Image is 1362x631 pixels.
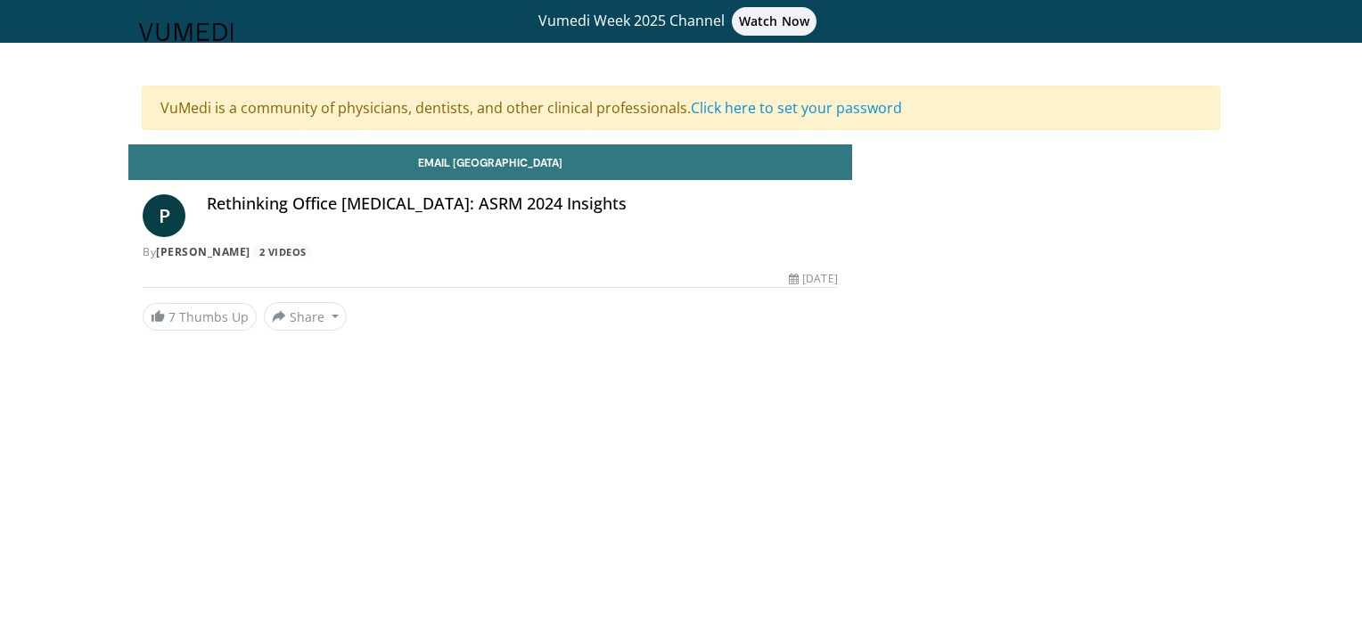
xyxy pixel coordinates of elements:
[253,244,312,259] a: 2 Videos
[143,244,838,260] div: By
[128,144,852,180] a: Email [GEOGRAPHIC_DATA]
[264,302,347,331] button: Share
[143,303,257,331] a: 7 Thumbs Up
[143,194,185,237] a: P
[156,244,250,259] a: [PERSON_NAME]
[207,194,838,214] h4: Rethinking Office [MEDICAL_DATA]: ASRM 2024 Insights
[168,308,176,325] span: 7
[139,23,234,41] img: VuMedi Logo
[789,271,837,287] div: [DATE]
[691,98,902,118] a: Click here to set your password
[142,86,1220,130] div: VuMedi is a community of physicians, dentists, and other clinical professionals.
